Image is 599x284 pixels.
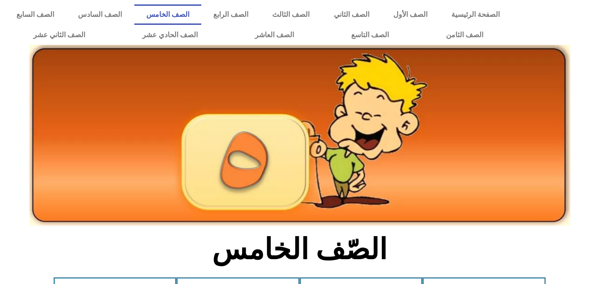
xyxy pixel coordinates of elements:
[153,232,446,267] h2: الصّف الخامس
[322,25,417,45] a: الصف التاسع
[381,4,439,25] a: الصف الأول
[114,25,226,45] a: الصف الحادي عشر
[201,4,260,25] a: الصف الرابع
[322,4,381,25] a: الصف الثاني
[66,4,134,25] a: الصف السادس
[260,4,321,25] a: الصف الثالث
[417,25,512,45] a: الصف الثامن
[439,4,512,25] a: الصفحة الرئيسية
[4,4,66,25] a: الصف السابع
[134,4,201,25] a: الصف الخامس
[4,25,114,45] a: الصف الثاني عشر
[226,25,322,45] a: الصف العاشر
